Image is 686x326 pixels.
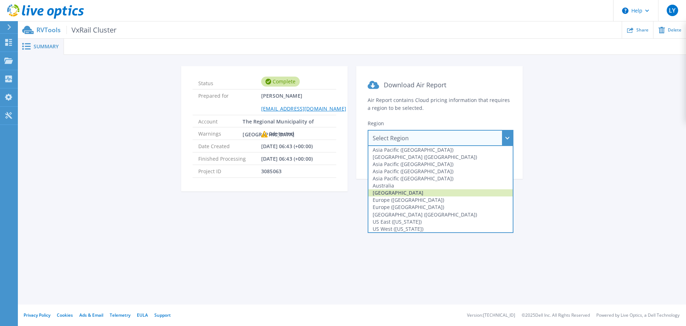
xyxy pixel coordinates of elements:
span: [DATE] 06:43 (+00:00) [261,140,313,152]
span: Warnings [198,127,261,140]
div: Asia Pacific ([GEOGRAPHIC_DATA]) [368,160,513,167]
li: © 2025 Dell Inc. All Rights Reserved [522,313,590,318]
a: [EMAIL_ADDRESS][DOMAIN_NAME] [261,105,346,112]
div: US East ([US_STATE]) [368,218,513,225]
span: 3085063 [261,165,282,177]
div: Complete [261,77,300,87]
div: Europe ([GEOGRAPHIC_DATA]) [368,196,513,204]
span: Summary [34,44,59,49]
a: EULA [137,312,148,318]
span: Share [636,28,648,32]
span: Date Created [198,140,261,152]
span: Account [198,115,243,127]
div: [GEOGRAPHIC_DATA] [368,189,513,196]
span: Prepared for [198,89,261,115]
div: Europe ([GEOGRAPHIC_DATA]) [368,204,513,211]
a: Support [154,312,171,318]
div: Asia Pacific ([GEOGRAPHIC_DATA]) [368,175,513,182]
div: 0 detected [261,127,294,140]
a: Ads & Email [79,312,103,318]
span: Download Air Report [384,81,446,89]
span: Status [198,77,261,86]
div: US West ([US_STATE]) [368,225,513,232]
div: Select Region [368,130,513,146]
span: Air Report contains Cloud pricing information that requires a region to be selected. [368,97,510,111]
span: Delete [668,28,681,32]
span: Finished Processing [198,152,261,165]
p: RVTools [36,26,116,34]
div: Asia Pacific ([GEOGRAPHIC_DATA]) [368,168,513,175]
div: Asia Pacific ([GEOGRAPHIC_DATA]) [368,146,513,153]
span: VxRail Cluster [66,26,116,34]
li: Version: [TECHNICAL_ID] [467,313,515,318]
div: Australia [368,182,513,189]
span: Region [368,120,384,127]
span: [PERSON_NAME] [261,89,346,115]
li: Powered by Live Optics, a Dell Technology [596,313,680,318]
div: [GEOGRAPHIC_DATA] ([GEOGRAPHIC_DATA]) [368,153,513,160]
a: Telemetry [110,312,130,318]
span: The Regional Municipality of [GEOGRAPHIC_DATA] [243,115,330,127]
a: Cookies [57,312,73,318]
span: [DATE] 06:43 (+00:00) [261,152,313,165]
div: [GEOGRAPHIC_DATA] ([GEOGRAPHIC_DATA]) [368,211,513,218]
span: LY [669,8,675,13]
a: Privacy Policy [24,312,50,318]
span: Project ID [198,165,261,177]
